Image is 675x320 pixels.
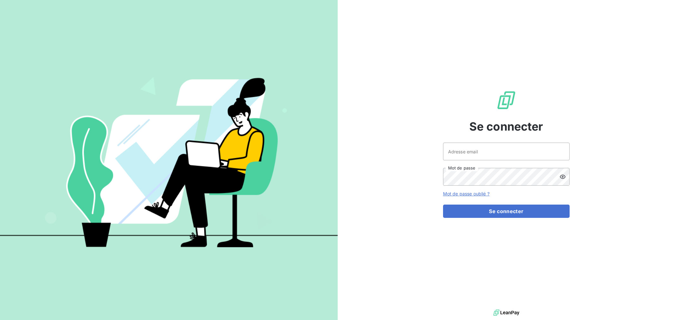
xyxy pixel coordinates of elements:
input: placeholder [443,143,570,160]
img: Logo LeanPay [496,90,516,110]
a: Mot de passe oublié ? [443,191,490,196]
img: logo [493,308,519,317]
button: Se connecter [443,205,570,218]
span: Se connecter [469,118,543,135]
